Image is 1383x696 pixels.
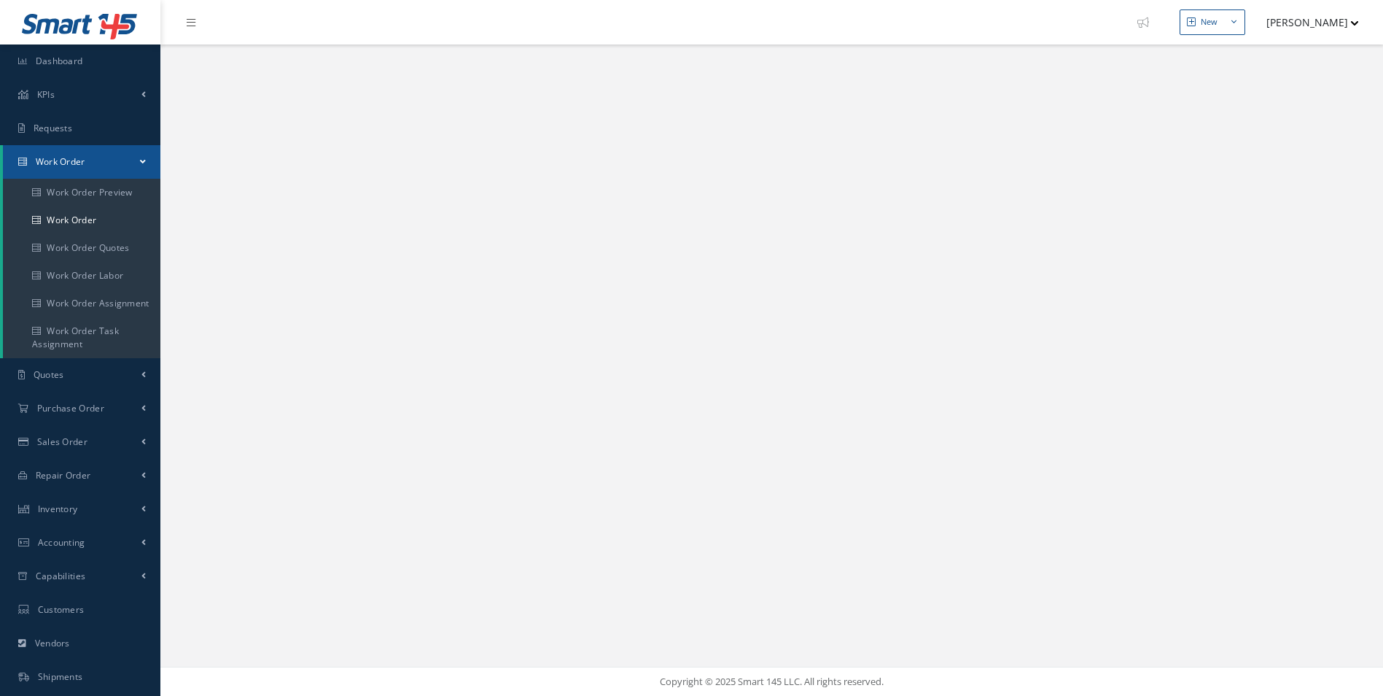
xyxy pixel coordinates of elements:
a: Work Order [3,206,160,234]
div: Copyright © 2025 Smart 145 LLC. All rights reserved. [175,675,1368,689]
span: KPIs [37,88,55,101]
span: Dashboard [36,55,83,67]
span: Customers [38,603,85,616]
div: New [1201,16,1218,28]
a: Work Order Preview [3,179,160,206]
button: [PERSON_NAME] [1253,8,1359,36]
span: Accounting [38,536,85,549]
a: Work Order [3,145,160,179]
span: Inventory [38,503,78,515]
span: Vendors [35,637,70,649]
button: New [1180,9,1245,35]
a: Work Order Task Assignment [3,317,160,358]
span: Work Order [36,155,85,168]
a: Work Order Assignment [3,290,160,317]
span: Repair Order [36,469,91,482]
a: Work Order Labor [3,262,160,290]
a: Work Order Quotes [3,234,160,262]
span: Quotes [34,368,64,381]
span: Shipments [38,670,83,683]
span: Requests [34,122,72,134]
span: Purchase Order [37,402,104,414]
span: Sales Order [37,436,87,448]
span: Capabilities [36,570,86,582]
